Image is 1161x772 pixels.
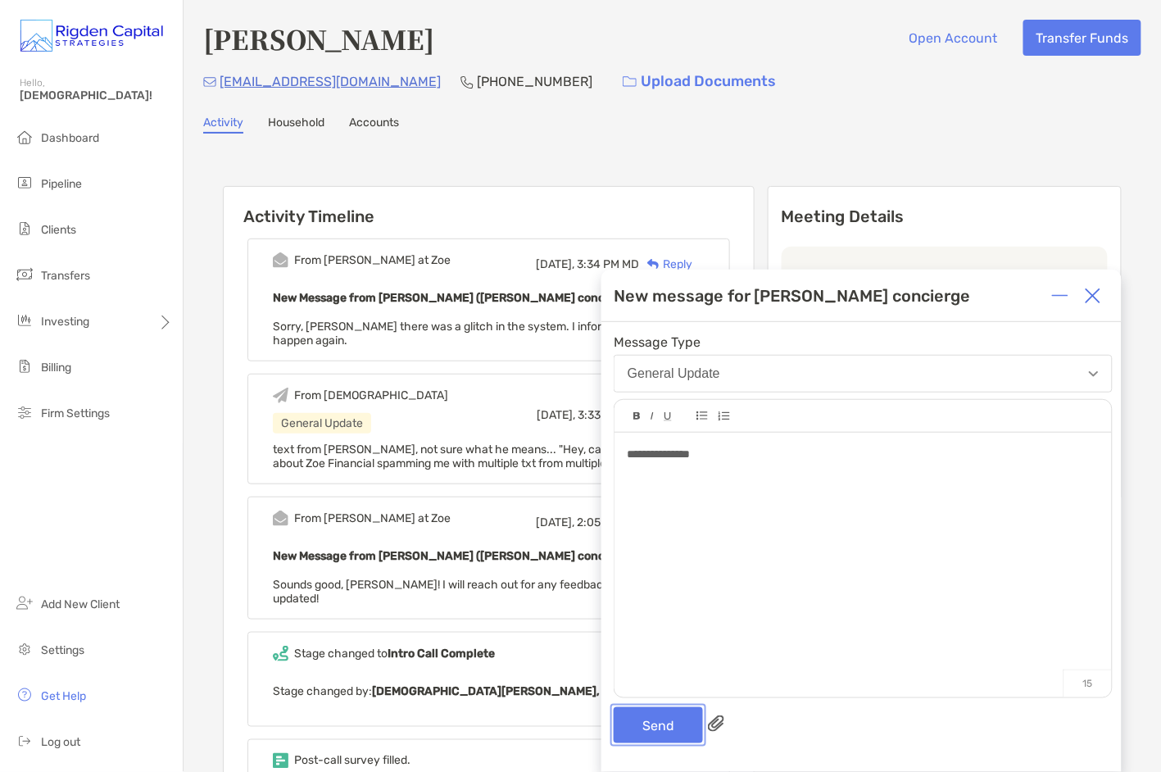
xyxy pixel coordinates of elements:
[273,413,371,434] div: General Update
[633,412,641,420] img: Editor control icon
[41,177,82,191] span: Pipeline
[294,647,495,661] div: Stage changed to
[896,20,1010,56] button: Open Account
[614,286,971,306] div: New message for [PERSON_NAME] concierge
[15,173,34,193] img: pipeline icon
[536,257,574,271] span: [DATE],
[15,219,34,238] img: clients icon
[273,291,637,305] b: New Message from [PERSON_NAME] ([PERSON_NAME] concierge)
[1089,371,1099,377] img: Open dropdown arrow
[273,511,288,526] img: Event icon
[601,651,639,665] span: [DATE],
[41,735,80,749] span: Log out
[220,71,441,92] p: [EMAIL_ADDRESS][DOMAIN_NAME]
[372,684,633,698] b: [DEMOGRAPHIC_DATA][PERSON_NAME], CFP®
[1063,670,1112,697] p: 15
[1085,288,1101,304] img: Close
[15,311,34,330] img: investing icon
[15,402,34,422] img: firm-settings icon
[203,77,216,87] img: Email Icon
[15,731,34,751] img: logout icon
[268,116,324,134] a: Household
[41,406,110,420] span: Firm Settings
[782,207,1108,227] p: Meeting Details
[41,315,89,329] span: Investing
[273,443,704,470] span: text from [PERSON_NAME], not sure what he means... "Hey, can you do something about Zoe Financial...
[477,71,592,92] p: [PHONE_NUMBER]
[578,408,639,422] span: 3:33 PM MD
[15,639,34,659] img: settings icon
[41,597,120,611] span: Add New Client
[536,515,574,529] span: [DATE],
[273,578,681,606] span: Sounds good, [PERSON_NAME]! I will reach out for any feedback and keep you updated!
[1052,288,1068,304] img: Expand or collapse
[203,116,243,134] a: Activity
[41,131,99,145] span: Dashboard
[273,549,637,563] b: New Message from [PERSON_NAME] ([PERSON_NAME] concierge)
[41,643,84,657] span: Settings
[651,412,654,420] img: Editor control icon
[294,253,451,267] div: From [PERSON_NAME] at Zoe
[15,265,34,284] img: transfers icon
[294,511,451,525] div: From [PERSON_NAME] at Zoe
[294,754,410,768] div: Post-call survey filled.
[1023,20,1141,56] button: Transfer Funds
[20,7,163,66] img: Zoe Logo
[664,412,672,421] img: Editor control icon
[614,355,1113,393] button: General Update
[623,76,637,88] img: button icon
[696,411,708,420] img: Editor control icon
[273,753,288,769] img: Event icon
[349,116,399,134] a: Accounts
[577,515,639,529] span: 2:05 PM MD
[795,266,1095,287] p: Next meeting
[41,361,71,375] span: Billing
[273,646,288,661] img: Event icon
[41,269,90,283] span: Transfers
[273,320,687,347] span: Sorry, [PERSON_NAME] there was a glitch in the system. I informed him it won't happen again.
[203,20,434,57] h4: [PERSON_NAME]
[647,259,660,270] img: Reply icon
[20,89,173,102] span: [DEMOGRAPHIC_DATA]!
[273,681,705,702] p: Stage changed by:
[601,758,639,772] span: [DATE],
[614,334,1113,350] span: Message Type
[224,187,754,226] h6: Activity Timeline
[294,388,448,402] div: From [DEMOGRAPHIC_DATA]
[41,223,76,237] span: Clients
[41,689,86,703] span: Get Help
[577,257,639,271] span: 3:34 PM MD
[537,408,575,422] span: [DATE],
[612,64,787,99] a: Upload Documents
[15,356,34,376] img: billing icon
[708,715,724,732] img: paperclip attachments
[15,127,34,147] img: dashboard icon
[460,75,474,89] img: Phone Icon
[273,252,288,268] img: Event icon
[639,256,692,273] div: Reply
[614,707,703,743] button: Send
[273,388,288,403] img: Event icon
[628,366,720,381] div: General Update
[718,411,730,421] img: Editor control icon
[15,685,34,705] img: get-help icon
[15,593,34,613] img: add_new_client icon
[388,647,495,661] b: Intro Call Complete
